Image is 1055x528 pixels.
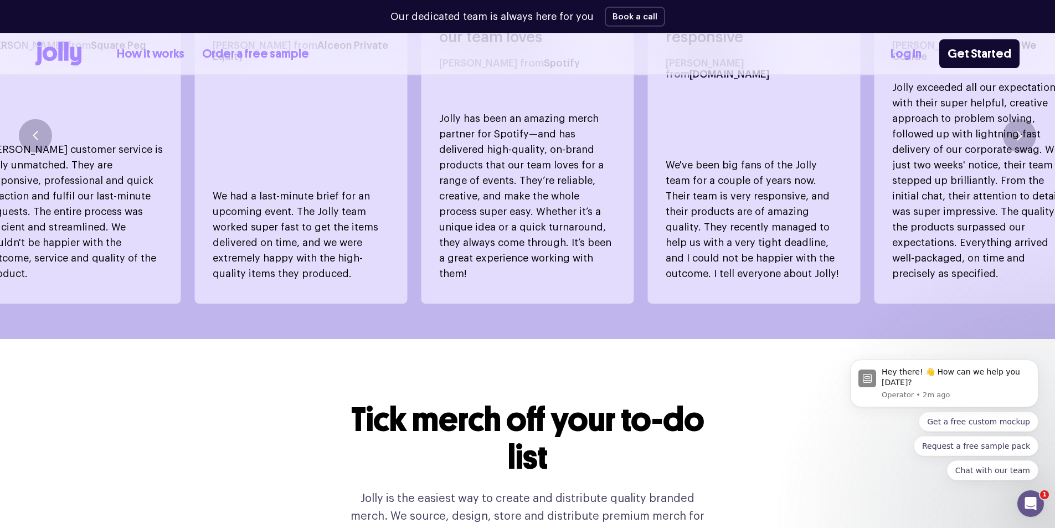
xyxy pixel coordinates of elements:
a: Get Started [939,39,1020,68]
a: How it works [117,45,184,63]
a: Log In [891,45,922,63]
p: We had a last-minute brief for an upcoming event. The Jolly team worked super fast to get the ite... [213,188,390,281]
iframe: Intercom notifications message [833,353,1055,498]
h2: Tick merch off your to-do list [342,401,714,476]
p: Jolly has been an amazing merch partner for Spotify—and has delivered high-quality, on-brand prod... [439,111,616,281]
a: Order a free sample [202,45,309,63]
p: We've been big fans of the Jolly team for a couple of years now. Their team is very responsive, a... [666,157,843,281]
iframe: Intercom live chat [1017,490,1044,517]
span: 1 [1040,490,1049,499]
button: Book a call [605,7,665,27]
p: Our dedicated team is always here for you [390,9,594,24]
